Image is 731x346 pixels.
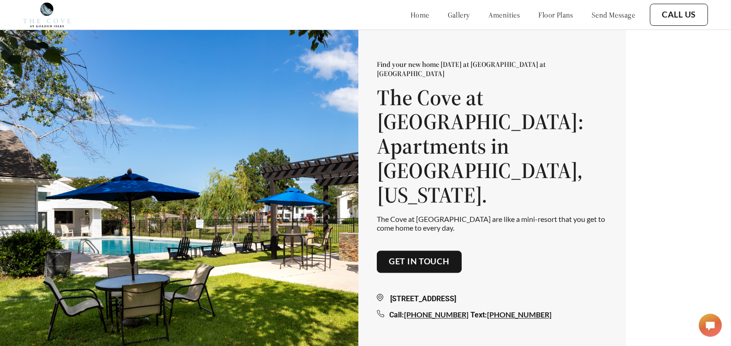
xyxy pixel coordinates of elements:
[650,4,708,26] button: Call Us
[389,310,404,319] span: Call:
[487,310,552,319] a: [PHONE_NUMBER]
[538,10,573,19] a: floor plans
[662,10,696,20] a: Call Us
[377,85,607,207] h1: The Cove at [GEOGRAPHIC_DATA]: Apartments in [GEOGRAPHIC_DATA], [US_STATE].
[592,10,635,19] a: send message
[448,10,470,19] a: gallery
[377,60,607,78] p: Find your new home [DATE] at [GEOGRAPHIC_DATA] at [GEOGRAPHIC_DATA]
[377,293,607,304] div: [STREET_ADDRESS]
[410,10,429,19] a: home
[377,215,607,232] p: The Cove at [GEOGRAPHIC_DATA] are like a mini-resort that you get to come home to every day.
[470,310,487,319] span: Text:
[377,251,462,273] button: Get in touch
[488,10,520,19] a: amenities
[404,310,469,319] a: [PHONE_NUMBER]
[389,257,450,267] a: Get in touch
[23,2,71,27] img: cove_at_golden_isles_logo.png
